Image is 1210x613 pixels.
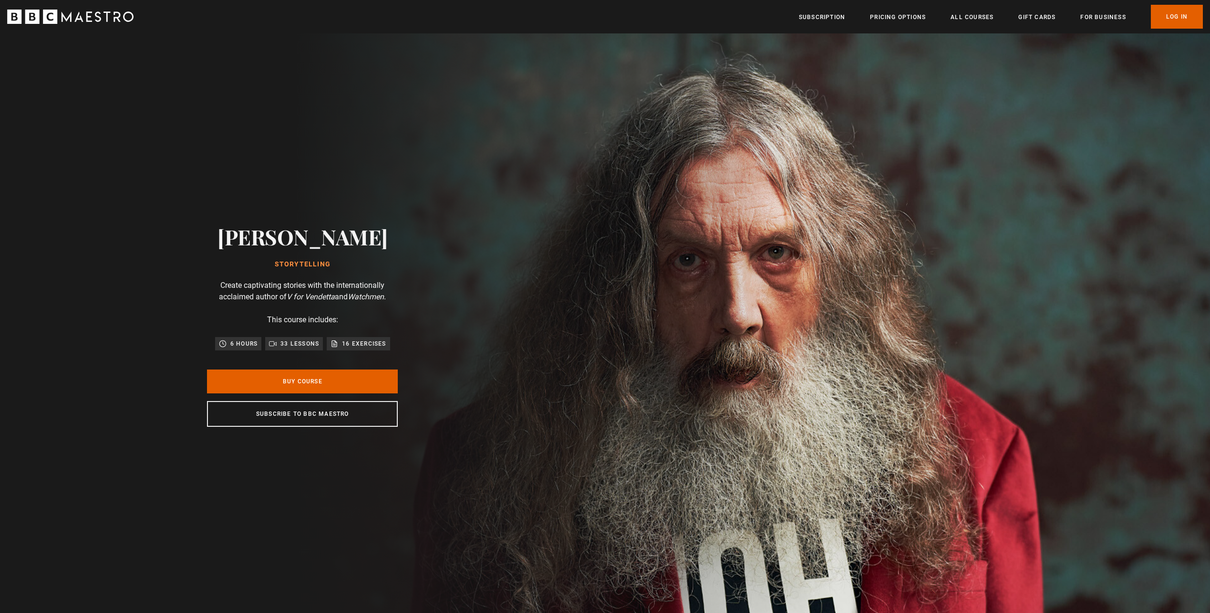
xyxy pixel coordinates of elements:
[799,12,845,22] a: Subscription
[1151,5,1203,29] a: Log In
[348,292,384,301] i: Watchmen
[267,314,338,326] p: This course includes:
[7,10,134,24] svg: BBC Maestro
[287,292,335,301] i: V for Vendetta
[870,12,926,22] a: Pricing Options
[342,339,386,349] p: 16 exercises
[951,12,993,22] a: All Courses
[207,370,398,393] a: Buy Course
[1080,12,1126,22] a: For business
[207,401,398,427] a: Subscribe to BBC Maestro
[217,224,388,249] h2: [PERSON_NAME]
[1018,12,1055,22] a: Gift Cards
[207,280,398,303] p: Create captivating stories with the internationally acclaimed author of and .
[217,261,388,268] h1: Storytelling
[280,339,319,349] p: 33 lessons
[230,339,258,349] p: 6 hours
[799,5,1203,29] nav: Primary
